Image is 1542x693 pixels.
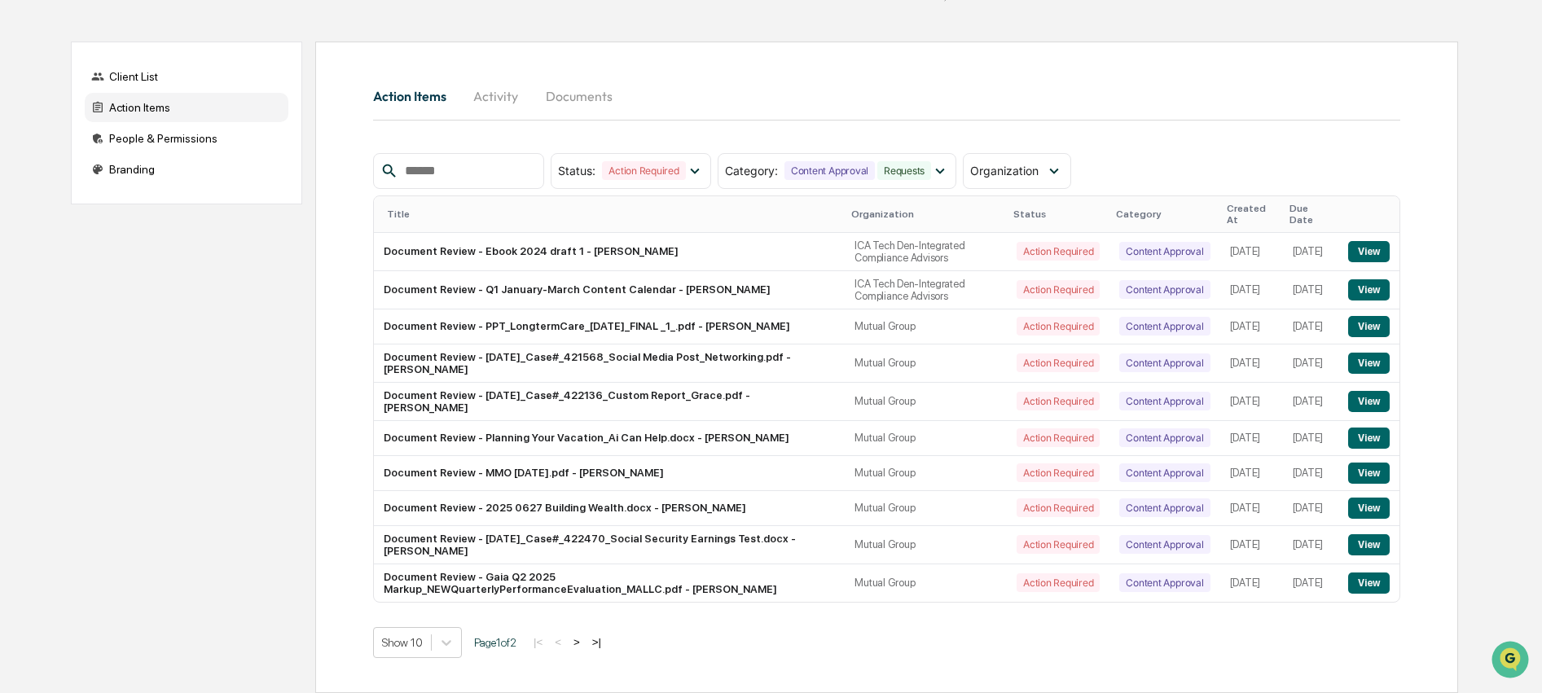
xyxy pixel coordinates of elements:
td: [DATE] [1220,491,1283,526]
button: Activity [459,77,533,116]
button: Start new chat [277,129,297,149]
div: Organization [851,208,1000,220]
button: View [1348,316,1390,337]
button: < [550,635,566,649]
td: [DATE] [1283,421,1339,456]
div: Action Required [1017,392,1100,410]
div: 🔎 [16,238,29,251]
div: Action Required [1017,535,1100,554]
div: Content Approval [1119,242,1210,261]
button: View [1348,498,1390,519]
td: [DATE] [1220,271,1283,309]
div: People & Permissions [85,124,288,153]
td: [DATE] [1220,421,1283,456]
div: Content Approval [784,161,875,180]
span: Status : [558,164,595,178]
div: 🗄️ [118,207,131,220]
span: Category : [725,164,778,178]
div: Action Required [602,161,685,180]
span: Organization [970,164,1039,178]
td: [DATE] [1283,456,1339,491]
button: Documents [533,77,626,116]
td: Document Review - Planning Your Vacation_Ai Can Help.docx - [PERSON_NAME] [374,421,845,456]
td: Document Review - 2025 0627 Building Wealth.docx - [PERSON_NAME] [374,491,845,526]
button: View [1348,241,1390,262]
td: [DATE] [1220,344,1283,383]
div: Action Required [1017,280,1100,299]
td: [DATE] [1283,383,1339,421]
span: Attestations [134,205,202,221]
div: Action Items [85,93,288,122]
div: Client List [85,62,288,91]
td: Document Review - Ebook 2024 draft 1 - [PERSON_NAME] [374,233,845,271]
button: View [1348,391,1390,412]
td: [DATE] [1283,564,1339,602]
span: Data Lookup [33,236,103,252]
td: Document Review - Q1 January-March Content Calendar - [PERSON_NAME] [374,271,845,309]
button: View [1348,428,1390,449]
iframe: Open customer support [1490,639,1534,683]
button: View [1348,572,1390,594]
div: Content Approval [1119,317,1210,336]
a: 🖐️Preclearance [10,199,112,228]
div: Action Required [1017,573,1100,592]
div: Action Required [1017,463,1100,482]
div: Requests [877,161,931,180]
td: Mutual Group [845,456,1007,491]
img: 1746055101610-c473b297-6a78-478c-a979-82029cc54cd1 [16,125,46,154]
td: [DATE] [1220,526,1283,564]
td: [DATE] [1283,233,1339,271]
td: Mutual Group [845,526,1007,564]
td: Document Review - [DATE]_Case#_421568_Social Media Post_Networking.pdf - [PERSON_NAME] [374,344,845,383]
td: ICA Tech Den-Integrated Compliance Advisors [845,233,1007,271]
div: Content Approval [1119,428,1210,447]
a: 🗄️Attestations [112,199,209,228]
td: Document Review - MMO [DATE].pdf - [PERSON_NAME] [374,456,845,491]
td: Document Review - PPT_LongtermCare_[DATE]_FINAL _1_.pdf - [PERSON_NAME] [374,309,845,344]
td: [DATE] [1283,344,1339,383]
p: How can we help? [16,34,297,60]
td: [DATE] [1220,233,1283,271]
a: 🔎Data Lookup [10,230,109,259]
div: 🖐️ [16,207,29,220]
div: Action Required [1017,353,1100,372]
td: Mutual Group [845,309,1007,344]
div: Status [1013,208,1103,220]
button: > [569,635,585,649]
td: Mutual Group [845,344,1007,383]
div: Content Approval [1119,463,1210,482]
a: Powered byPylon [115,275,197,288]
td: Mutual Group [845,421,1007,456]
td: Mutual Group [845,564,1007,602]
button: >| [587,635,606,649]
td: Mutual Group [845,491,1007,526]
div: Content Approval [1119,573,1210,592]
div: Action Required [1017,428,1100,447]
div: Content Approval [1119,280,1210,299]
td: [DATE] [1220,456,1283,491]
div: Action Required [1017,498,1100,517]
input: Clear [42,74,269,91]
button: Action Items [373,77,459,116]
div: Content Approval [1119,392,1210,410]
div: Created At [1227,203,1276,226]
div: Title [387,208,838,220]
div: Content Approval [1119,498,1210,517]
td: [DATE] [1283,526,1339,564]
button: View [1348,463,1390,484]
div: activity tabs [373,77,1400,116]
span: Preclearance [33,205,105,221]
div: We're available if you need us! [55,141,206,154]
div: Content Approval [1119,353,1210,372]
td: [DATE] [1220,564,1283,602]
td: Document Review - Gaia Q2 2025 Markup_NEWQuarterlyPerformanceEvaluation_MALLC.pdf - [PERSON_NAME] [374,564,845,602]
div: Action Required [1017,242,1100,261]
div: Category [1116,208,1213,220]
div: Branding [85,155,288,184]
td: Mutual Group [845,383,1007,421]
span: Pylon [162,276,197,288]
span: Page 1 of 2 [474,636,516,649]
button: View [1348,353,1390,374]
